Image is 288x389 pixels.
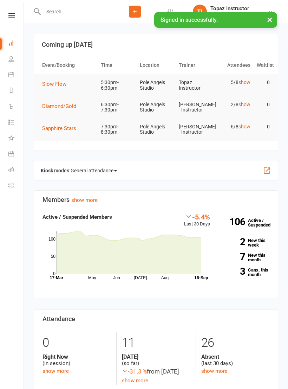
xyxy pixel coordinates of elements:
[42,315,269,323] h3: Attendance
[98,74,137,96] td: 5:30pm-6:30pm
[8,147,24,162] a: General attendance kiosk mode
[42,102,81,110] button: Diamond/Gold
[238,102,250,107] a: show
[122,377,148,384] a: show more
[42,332,111,353] div: 0
[221,238,269,247] a: 2New this week
[122,353,190,367] div: (so far)
[71,197,98,203] a: show more
[221,268,269,277] a: 3Canx. this month
[42,125,76,132] span: Sapphire Stars
[176,56,215,74] th: Trainer
[221,237,245,247] strong: 2
[201,353,269,367] div: (last 30 days)
[42,81,66,87] span: Slow Flow
[137,96,176,119] td: Pole Angels Studio
[8,36,24,52] a: Dashboard
[201,368,228,374] a: show more
[122,368,147,375] span: -31.3 %
[221,217,245,227] strong: 106
[215,74,254,91] td: 5/8
[254,96,273,113] td: 0
[42,80,71,88] button: Slow Flow
[210,5,249,12] div: Topaz Instructor
[215,56,254,74] th: Attendees
[137,74,176,96] td: Pole Angels Studio
[42,196,269,203] h3: Members
[42,41,270,48] h3: Coming up [DATE]
[201,353,269,360] strong: Absent
[176,74,215,96] td: Topaz Instructor
[41,7,111,17] input: Search...
[201,332,269,353] div: 26
[42,353,111,367] div: (in session)
[8,131,24,147] a: What's New
[221,252,245,261] strong: 7
[42,368,69,374] a: show more
[122,332,190,353] div: 11
[42,214,112,220] strong: Active / Suspended Members
[8,162,24,178] a: Roll call kiosk mode
[184,213,210,228] div: Last 30 Days
[98,56,137,74] th: Time
[122,367,190,376] div: from [DATE]
[161,17,218,23] span: Signed in successfully.
[238,79,250,85] a: show
[39,56,98,74] th: Event/Booking
[221,253,269,262] a: 7New this month
[42,124,81,133] button: Sapphire Stars
[217,213,275,232] a: 106Active / Suspended
[215,119,254,135] td: 6/8
[98,119,137,141] td: 7:30pm-8:30pm
[215,96,254,113] td: 2/8
[71,165,117,176] span: General attendance
[221,267,245,276] strong: 3
[137,119,176,141] td: Pole Angels Studio
[254,74,273,91] td: 0
[254,119,273,135] td: 0
[42,353,111,360] strong: Right Now
[263,12,276,27] button: ×
[254,56,273,74] th: Waitlist
[122,353,190,360] strong: [DATE]
[8,83,24,99] a: Reports
[42,103,76,109] span: Diamond/Gold
[8,68,24,83] a: Calendar
[176,96,215,119] td: [PERSON_NAME] - Instructor
[176,119,215,141] td: [PERSON_NAME] - Instructor
[8,178,24,194] a: Class kiosk mode
[184,213,210,221] div: -5.4%
[8,52,24,68] a: People
[210,12,249,18] div: Pole Angels
[238,124,250,129] a: show
[41,168,71,173] strong: Kiosk modes:
[98,96,137,119] td: 6:30pm-7:30pm
[137,56,176,74] th: Location
[193,5,207,19] div: TI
